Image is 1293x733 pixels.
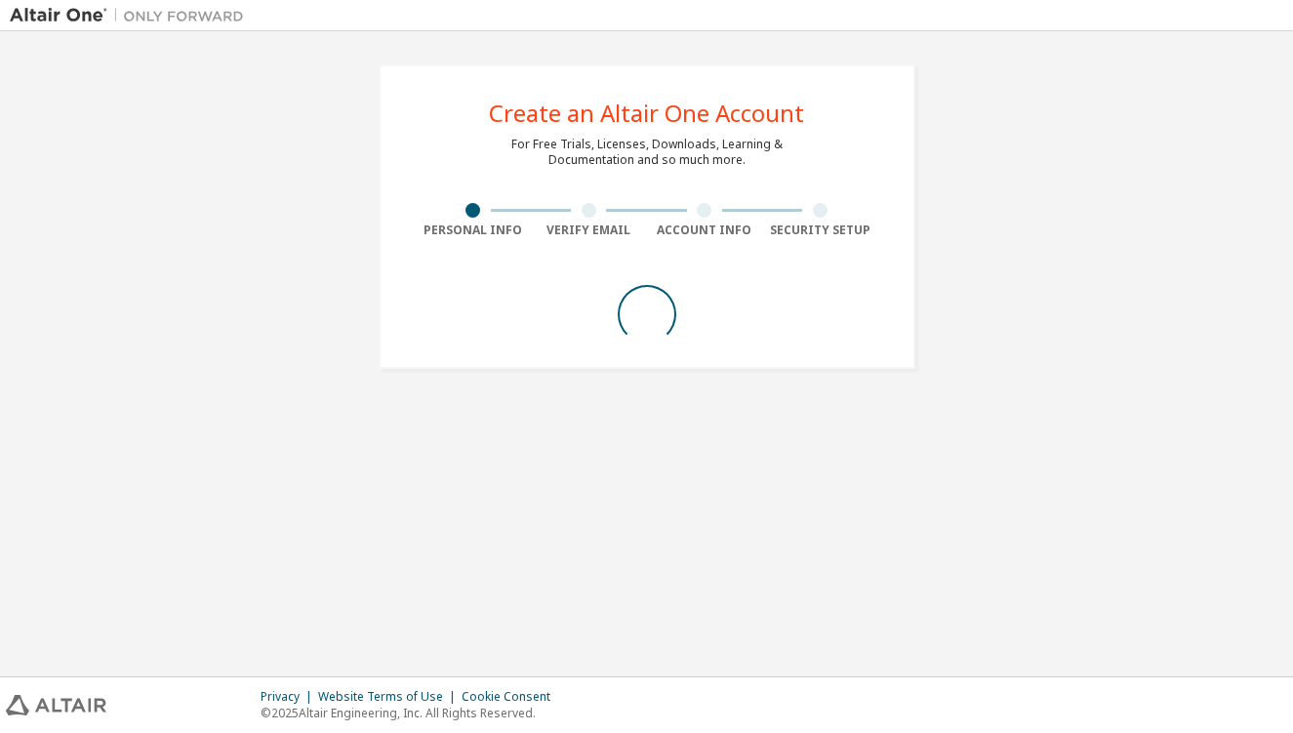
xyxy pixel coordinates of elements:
div: Verify Email [531,223,647,238]
div: Account Info [647,223,763,238]
div: Website Terms of Use [318,689,462,705]
img: altair_logo.svg [6,695,106,715]
img: Altair One [10,6,254,25]
div: Privacy [261,689,318,705]
div: For Free Trials, Licenses, Downloads, Learning & Documentation and so much more. [511,137,783,168]
div: Personal Info [416,223,532,238]
p: © 2025 Altair Engineering, Inc. All Rights Reserved. [261,705,562,721]
div: Create an Altair One Account [489,102,804,125]
div: Cookie Consent [462,689,562,705]
div: Security Setup [762,223,878,238]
